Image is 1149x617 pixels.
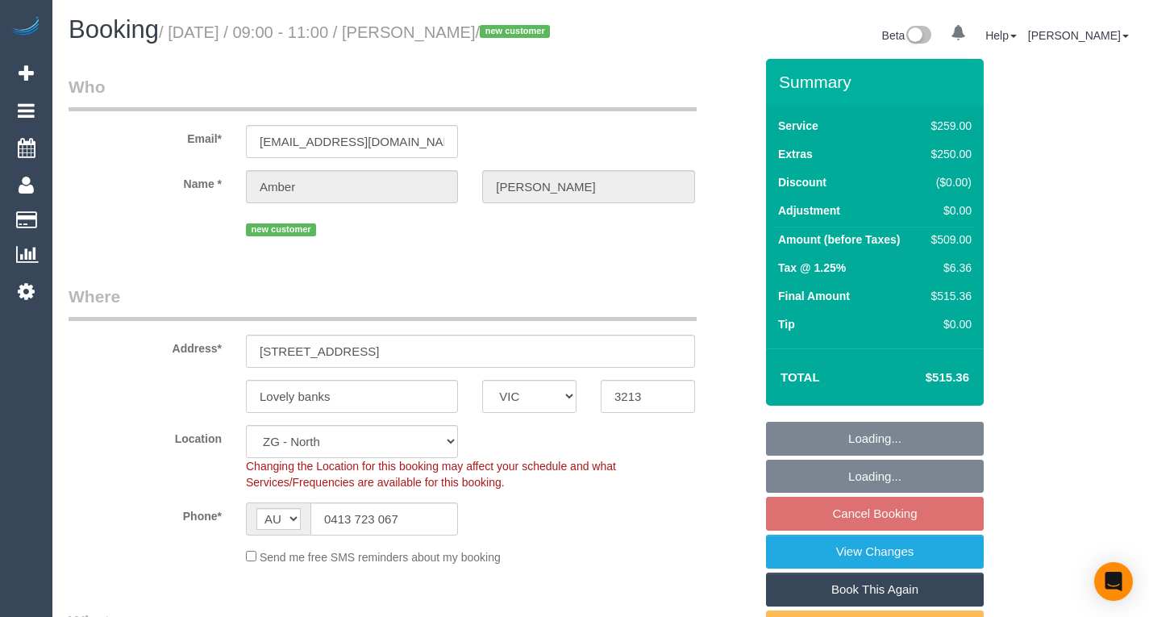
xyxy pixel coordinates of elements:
[480,25,550,38] span: new customer
[56,335,234,356] label: Address*
[260,551,501,564] span: Send me free SMS reminders about my booking
[778,316,795,332] label: Tip
[482,170,694,203] input: Last Name*
[925,260,972,276] div: $6.36
[10,16,42,39] img: Automaid Logo
[985,29,1017,42] a: Help
[778,146,813,162] label: Extras
[69,75,697,111] legend: Who
[778,118,818,134] label: Service
[56,425,234,447] label: Location
[246,460,616,489] span: Changing the Location for this booking may affect your schedule and what Services/Frequencies are...
[56,125,234,147] label: Email*
[246,125,458,158] input: Email*
[766,535,984,569] a: View Changes
[882,29,932,42] a: Beta
[159,23,555,41] small: / [DATE] / 09:00 - 11:00 / [PERSON_NAME]
[925,118,972,134] div: $259.00
[69,285,697,321] legend: Where
[778,260,846,276] label: Tax @ 1.25%
[925,316,972,332] div: $0.00
[925,231,972,248] div: $509.00
[246,170,458,203] input: First Name*
[766,573,984,607] a: Book This Again
[925,174,972,190] div: ($0.00)
[778,202,840,219] label: Adjustment
[246,380,458,413] input: Suburb*
[778,231,900,248] label: Amount (before Taxes)
[56,170,234,192] label: Name *
[877,371,969,385] h4: $515.36
[905,26,931,47] img: New interface
[69,15,159,44] span: Booking
[1094,562,1133,601] div: Open Intercom Messenger
[781,370,820,384] strong: Total
[56,502,234,524] label: Phone*
[778,174,826,190] label: Discount
[476,23,556,41] span: /
[925,202,972,219] div: $0.00
[778,288,850,304] label: Final Amount
[310,502,458,536] input: Phone*
[925,288,972,304] div: $515.36
[246,223,316,236] span: new customer
[1028,29,1129,42] a: [PERSON_NAME]
[779,73,976,91] h3: Summary
[601,380,695,413] input: Post Code*
[925,146,972,162] div: $250.00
